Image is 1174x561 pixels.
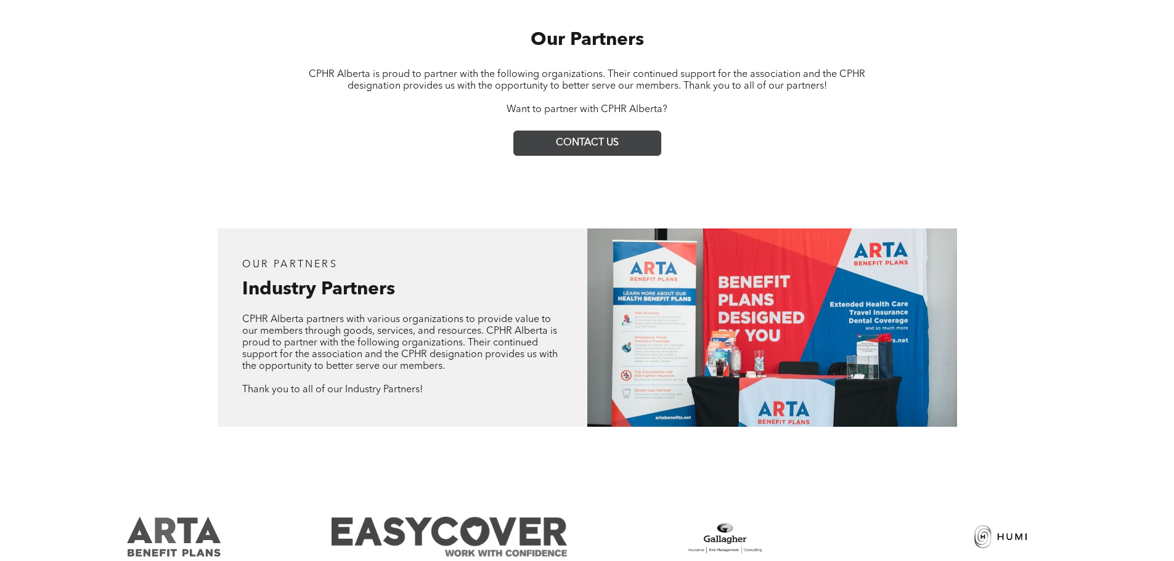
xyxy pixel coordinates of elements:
[242,385,423,395] span: Thank you to all of our Industry Partners!
[531,31,644,49] span: Our Partners
[242,280,395,299] span: Industry Partners
[242,315,558,371] span: CPHR Alberta partners with various organizations to provide value to our members through goods, s...
[513,131,661,156] a: CONTACT US
[507,105,667,115] span: Want to partner with CPHR Alberta?
[242,260,338,270] span: OUR PARTNERS
[556,137,619,149] span: CONTACT US
[309,70,865,91] span: CPHR Alberta is proud to partner with the following organizations. Their continued support for th...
